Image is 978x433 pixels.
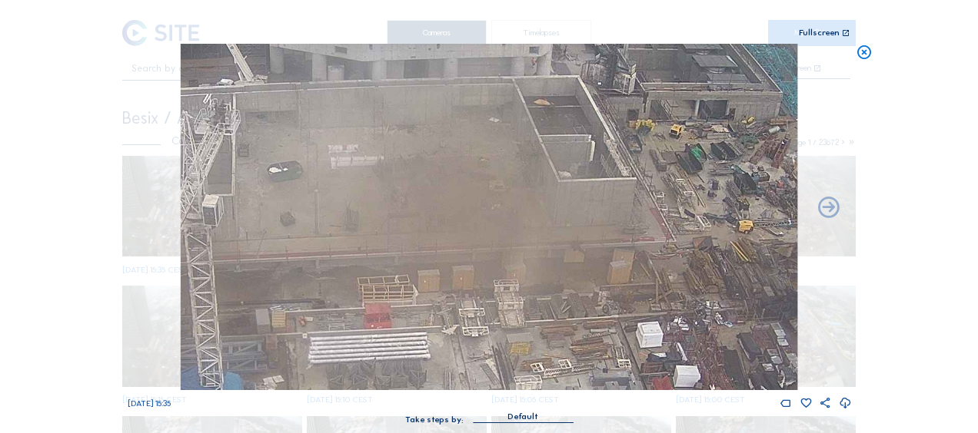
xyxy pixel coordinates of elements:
div: Default [473,410,573,422]
span: [DATE] 15:35 [128,398,171,408]
img: Image [181,44,797,390]
div: Default [507,410,538,424]
div: Fullscreen [799,28,840,38]
i: Back [816,196,841,221]
div: Take steps by: [405,415,464,424]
